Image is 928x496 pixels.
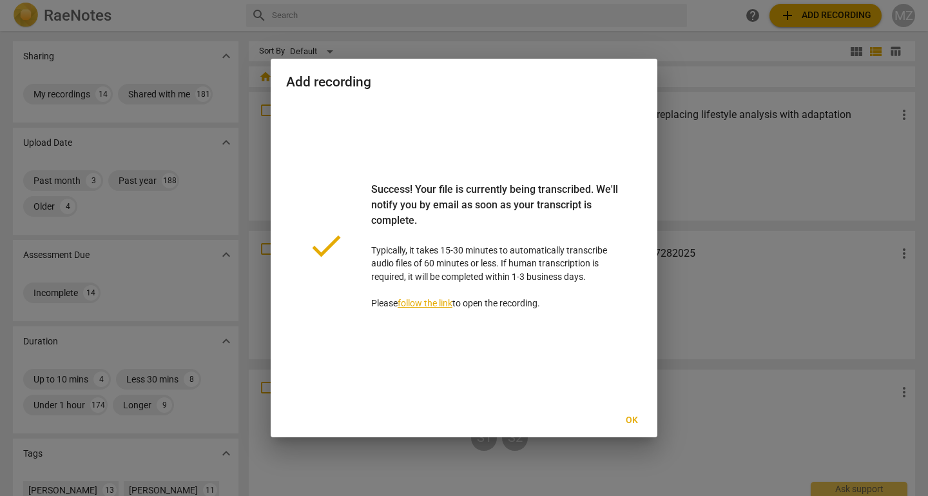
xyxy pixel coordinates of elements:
h2: Add recording [286,74,642,90]
span: done [307,226,345,265]
div: Success! Your file is currently being transcribed. We'll notify you by email as soon as your tran... [371,182,621,244]
a: follow the link [398,298,452,308]
span: Ok [621,414,642,427]
p: Typically, it takes 15-30 minutes to automatically transcribe audio files of 60 minutes or less. ... [371,182,621,310]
